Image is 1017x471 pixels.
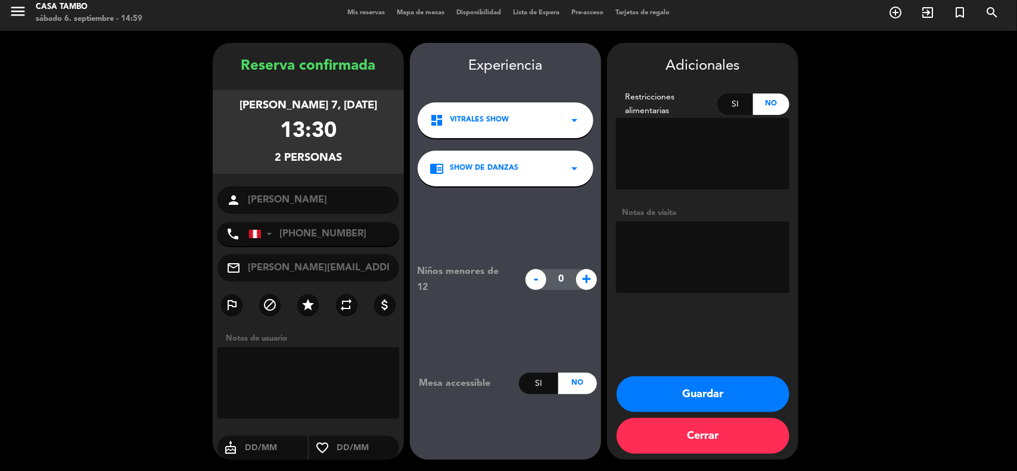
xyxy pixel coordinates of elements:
div: sábado 6. septiembre - 14:59 [36,13,142,25]
span: Show de danzas [450,163,518,174]
button: Cerrar [617,418,789,454]
div: Notas de usuario [220,332,404,345]
div: Mesa accessible [410,376,519,391]
i: cake [217,441,244,455]
i: chrome_reader_mode [430,161,444,176]
i: favorite_border [309,441,335,455]
button: Guardar [617,376,789,412]
div: Restricciones alimentarias [616,91,717,118]
div: No [558,373,597,394]
span: Mis reservas [341,10,391,16]
i: person [226,193,241,207]
i: add_circle_outline [888,5,903,20]
div: 13:30 [280,114,337,149]
span: + [576,269,597,290]
input: DD/MM [244,441,307,456]
div: Casa Tambo [36,1,142,13]
i: arrow_drop_down [567,113,581,127]
i: exit_to_app [920,5,935,20]
div: 2 personas [275,149,342,167]
span: Mapa de mesas [391,10,450,16]
div: Reserva confirmada [213,55,404,78]
div: [PERSON_NAME] 7, [DATE] [240,97,377,114]
button: menu [9,2,27,24]
i: turned_in_not [953,5,967,20]
div: Adicionales [616,55,789,78]
i: search [985,5,999,20]
i: dashboard [430,113,444,127]
div: Si [519,373,558,394]
div: Experiencia [410,55,601,78]
i: attach_money [378,298,392,312]
div: Niños menores de 12 [408,264,520,295]
div: Notas de visita [616,207,789,219]
span: Disponibilidad [450,10,507,16]
i: outlined_flag [225,298,239,312]
i: block [263,298,277,312]
span: - [525,269,546,290]
i: star [301,298,315,312]
span: Vitrales Show [450,114,509,126]
div: Si [717,93,754,115]
span: Lista de Espera [507,10,565,16]
input: DD/MM [335,441,399,456]
i: arrow_drop_down [567,161,581,176]
span: Tarjetas de regalo [609,10,676,16]
i: phone [226,227,240,241]
i: repeat [340,298,354,312]
i: menu [9,2,27,20]
i: mail_outline [226,261,241,275]
span: Pre-acceso [565,10,609,16]
div: No [753,93,789,115]
div: Peru (Perú): +51 [249,223,276,245]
